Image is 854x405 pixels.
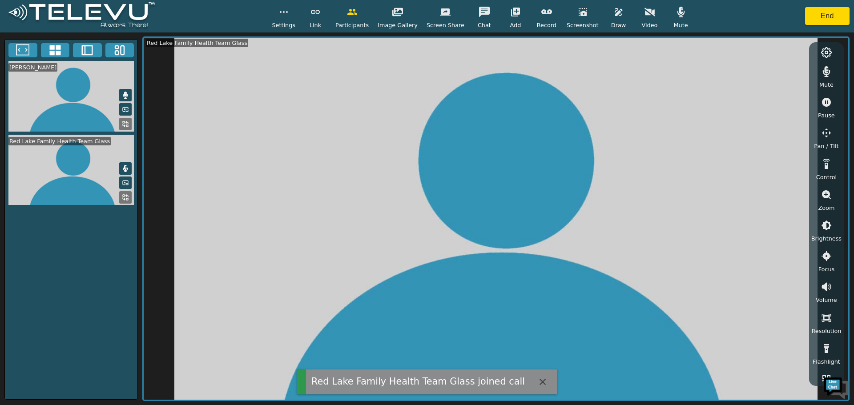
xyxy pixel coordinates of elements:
span: We're online! [52,112,123,202]
button: End [805,7,850,25]
span: Zoom [818,204,834,212]
button: Three Window Medium [105,43,134,57]
span: Chat [478,21,491,29]
span: Participants [335,21,369,29]
div: Red Lake Family Health Team Glass [8,137,111,145]
span: Focus [818,265,835,273]
span: Pan / Tilt [814,142,838,150]
span: Brightness [811,234,842,243]
span: Draw [611,21,626,29]
button: Fullscreen [8,43,37,57]
div: Red Lake Family Health Team Glass [146,39,248,47]
button: Replace Feed [119,118,132,130]
textarea: Type your message and hit 'Enter' [4,243,169,274]
span: Flashlight [813,357,840,366]
img: d_736959983_company_1615157101543_736959983 [15,41,37,64]
span: Resolution [811,327,841,335]
button: Replace Feed [119,191,132,204]
span: Record [537,21,556,29]
div: Red Lake Family Health Team Glass joined call [311,375,525,389]
div: [PERSON_NAME] [8,63,57,72]
span: Image Gallery [378,21,418,29]
span: Volume [816,296,837,304]
span: Video [642,21,658,29]
div: Minimize live chat window [146,4,167,26]
span: Screenshot [567,21,599,29]
button: Picture in Picture [119,176,132,189]
button: 4x4 [41,43,70,57]
button: Two Window Medium [73,43,102,57]
span: Add [510,21,521,29]
span: Pause [818,111,835,120]
button: Picture in Picture [119,103,132,116]
span: Screen Share [427,21,464,29]
span: Link [310,21,321,29]
button: Mute [119,89,132,101]
img: Chat Widget [823,374,850,401]
span: Settings [272,21,295,29]
span: Mute [819,80,834,89]
button: Mute [119,162,132,175]
div: Chat with us now [46,47,149,58]
span: Control [816,173,837,181]
span: Mute [673,21,688,29]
